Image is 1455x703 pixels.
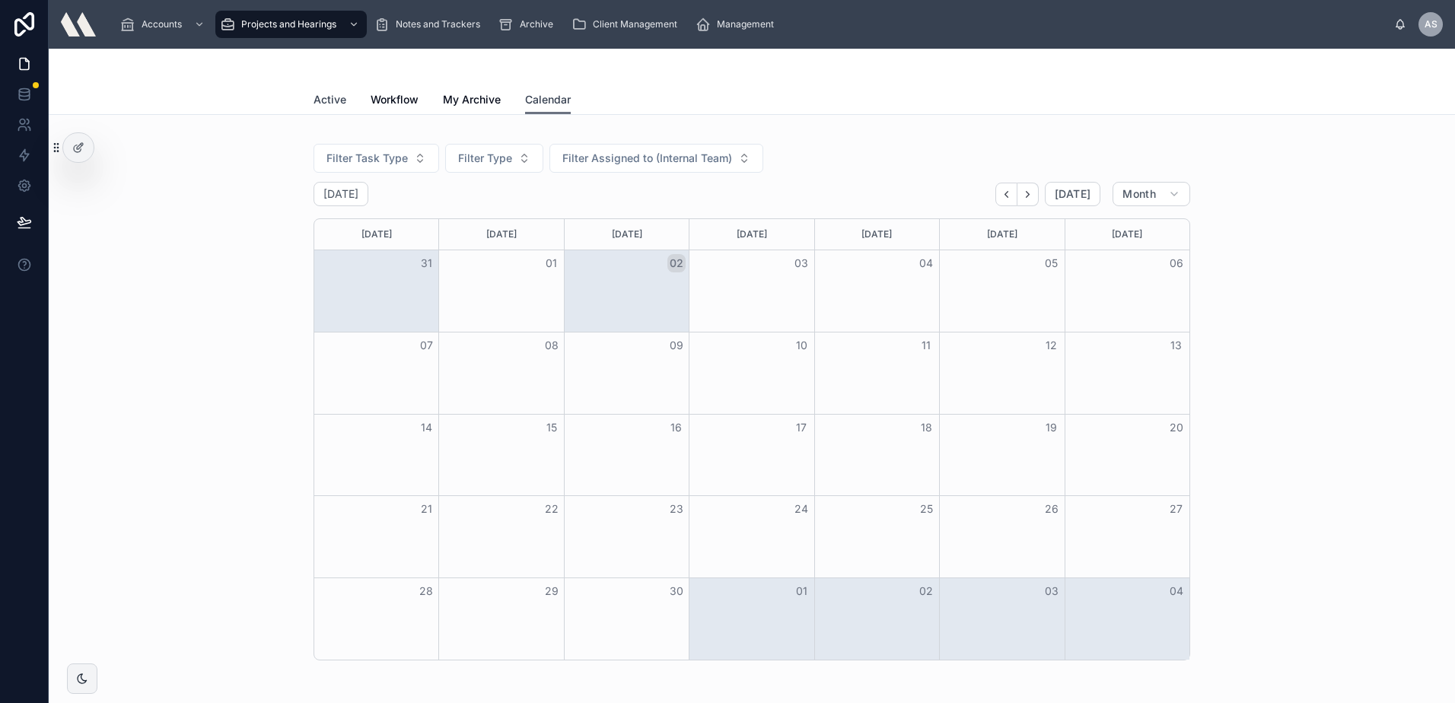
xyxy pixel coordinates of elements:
div: [DATE] [317,219,436,250]
div: Month View [314,218,1190,660]
div: [DATE] [567,219,686,250]
div: [DATE] [817,219,937,250]
button: 09 [667,336,686,355]
span: Active [314,92,346,107]
button: 20 [1167,418,1186,437]
button: Select Button [445,144,543,173]
a: Workflow [371,86,419,116]
img: App logo [61,12,96,37]
span: AS [1425,18,1437,30]
div: scrollable content [108,8,1394,41]
button: 03 [792,254,810,272]
button: [DATE] [1045,182,1100,206]
button: 22 [543,500,561,518]
button: 25 [917,500,935,518]
button: 26 [1043,500,1061,518]
button: 19 [1043,418,1061,437]
h2: [DATE] [323,186,358,202]
span: Archive [520,18,553,30]
button: 16 [667,418,686,437]
button: 03 [1043,582,1061,600]
span: Notes and Trackers [396,18,480,30]
button: 17 [792,418,810,437]
button: 07 [417,336,435,355]
button: 06 [1167,254,1186,272]
span: Filter Type [458,151,512,166]
button: Back [995,183,1017,206]
a: Projects and Hearings [215,11,367,38]
button: 13 [1167,336,1186,355]
button: 05 [1043,254,1061,272]
button: 29 [543,582,561,600]
span: My Archive [443,92,501,107]
button: 21 [417,500,435,518]
button: 27 [1167,500,1186,518]
button: 18 [917,418,935,437]
span: Accounts [142,18,182,30]
div: [DATE] [692,219,811,250]
button: 04 [1167,582,1186,600]
button: Select Button [549,144,763,173]
div: [DATE] [441,219,561,250]
button: 02 [917,582,935,600]
button: 24 [792,500,810,518]
span: Filter Assigned to (Internal Team) [562,151,732,166]
button: 11 [917,336,935,355]
button: 31 [417,254,435,272]
a: Archive [494,11,564,38]
button: 28 [417,582,435,600]
button: 01 [543,254,561,272]
a: Accounts [116,11,212,38]
span: Projects and Hearings [241,18,336,30]
a: My Archive [443,86,501,116]
button: 02 [667,254,686,272]
button: 04 [917,254,935,272]
button: 23 [667,500,686,518]
button: 15 [543,418,561,437]
span: Month [1122,187,1156,201]
a: Client Management [567,11,688,38]
button: 08 [543,336,561,355]
span: Filter Task Type [326,151,408,166]
button: Month [1113,182,1190,206]
button: 14 [417,418,435,437]
button: 30 [667,582,686,600]
div: [DATE] [1068,219,1187,250]
span: Workflow [371,92,419,107]
a: Notes and Trackers [370,11,491,38]
span: Management [717,18,774,30]
a: Active [314,86,346,116]
a: Calendar [525,86,571,115]
button: 10 [792,336,810,355]
div: [DATE] [942,219,1062,250]
button: 01 [792,582,810,600]
button: 12 [1043,336,1061,355]
button: Select Button [314,144,439,173]
span: Calendar [525,92,571,107]
span: [DATE] [1055,187,1090,201]
button: Next [1017,183,1039,206]
span: Client Management [593,18,677,30]
a: Management [691,11,785,38]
